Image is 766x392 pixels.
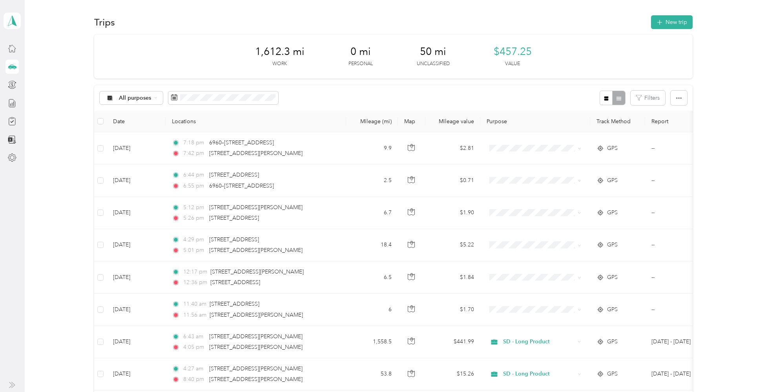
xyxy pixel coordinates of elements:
[183,182,206,190] span: 6:55 pm
[503,370,575,378] span: SD - Long Product
[645,164,717,197] td: --
[645,197,717,229] td: --
[183,235,206,244] span: 4:29 pm
[607,241,618,249] span: GPS
[183,149,206,158] span: 7:42 pm
[346,358,398,390] td: 53.8
[425,358,480,390] td: $15.26
[425,229,480,261] td: $5.22
[645,358,717,390] td: Sep 1 - 30, 2025
[645,229,717,261] td: --
[183,268,207,276] span: 12:17 pm
[607,176,618,185] span: GPS
[107,326,166,358] td: [DATE]
[209,236,259,243] span: [STREET_ADDRESS]
[505,60,520,67] p: Value
[210,312,303,318] span: [STREET_ADDRESS][PERSON_NAME]
[107,294,166,326] td: [DATE]
[346,261,398,294] td: 6.5
[503,337,575,346] span: SD - Long Product
[183,246,206,255] span: 5:01 pm
[425,294,480,326] td: $1.70
[210,279,260,286] span: [STREET_ADDRESS]
[425,261,480,294] td: $1.84
[183,311,206,319] span: 11:56 am
[166,111,346,132] th: Locations
[607,305,618,314] span: GPS
[183,139,206,147] span: 7:18 pm
[346,164,398,197] td: 2.5
[209,376,303,383] span: [STREET_ADDRESS][PERSON_NAME]
[722,348,766,392] iframe: Everlance-gr Chat Button Frame
[107,229,166,261] td: [DATE]
[420,46,446,58] span: 50 mi
[94,18,115,26] h1: Trips
[272,60,287,67] p: Work
[346,229,398,261] td: 18.4
[107,261,166,294] td: [DATE]
[209,333,303,340] span: [STREET_ADDRESS][PERSON_NAME]
[107,111,166,132] th: Date
[209,171,259,178] span: [STREET_ADDRESS]
[398,111,425,132] th: Map
[425,197,480,229] td: $1.90
[209,139,274,146] span: 6960–[STREET_ADDRESS]
[346,326,398,358] td: 1,558.5
[631,91,665,105] button: Filters
[183,278,207,287] span: 12:36 pm
[183,214,206,222] span: 5:26 pm
[417,60,450,67] p: Unclassified
[346,197,398,229] td: 6.7
[209,215,259,221] span: [STREET_ADDRESS]
[183,365,206,373] span: 4:27 am
[183,375,206,384] span: 8:40 pm
[607,208,618,217] span: GPS
[255,46,305,58] span: 1,612.3 mi
[209,150,303,157] span: [STREET_ADDRESS][PERSON_NAME]
[119,95,151,101] span: All purposes
[425,111,480,132] th: Mileage value
[107,358,166,390] td: [DATE]
[607,273,618,282] span: GPS
[183,332,206,341] span: 6:43 am
[209,365,303,372] span: [STREET_ADDRESS][PERSON_NAME]
[183,343,206,352] span: 4:05 pm
[645,111,717,132] th: Report
[107,197,166,229] td: [DATE]
[651,15,693,29] button: New trip
[107,164,166,197] td: [DATE]
[607,337,618,346] span: GPS
[425,164,480,197] td: $0.71
[346,111,398,132] th: Mileage (mi)
[425,326,480,358] td: $441.99
[209,247,303,253] span: [STREET_ADDRESS][PERSON_NAME]
[645,261,717,294] td: --
[607,370,618,378] span: GPS
[590,111,645,132] th: Track Method
[348,60,373,67] p: Personal
[346,294,398,326] td: 6
[209,182,274,189] span: 6960–[STREET_ADDRESS]
[645,294,717,326] td: --
[480,111,590,132] th: Purpose
[209,344,303,350] span: [STREET_ADDRESS][PERSON_NAME]
[645,132,717,164] td: --
[183,203,206,212] span: 5:12 pm
[494,46,532,58] span: $457.25
[183,300,206,308] span: 11:40 am
[209,204,303,211] span: [STREET_ADDRESS][PERSON_NAME]
[107,132,166,164] td: [DATE]
[183,171,206,179] span: 6:44 pm
[607,144,618,153] span: GPS
[210,301,259,307] span: [STREET_ADDRESS]
[346,132,398,164] td: 9.9
[645,326,717,358] td: Sep 1 - 30, 2025
[350,46,371,58] span: 0 mi
[425,132,480,164] td: $2.81
[210,268,304,275] span: [STREET_ADDRESS][PERSON_NAME]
